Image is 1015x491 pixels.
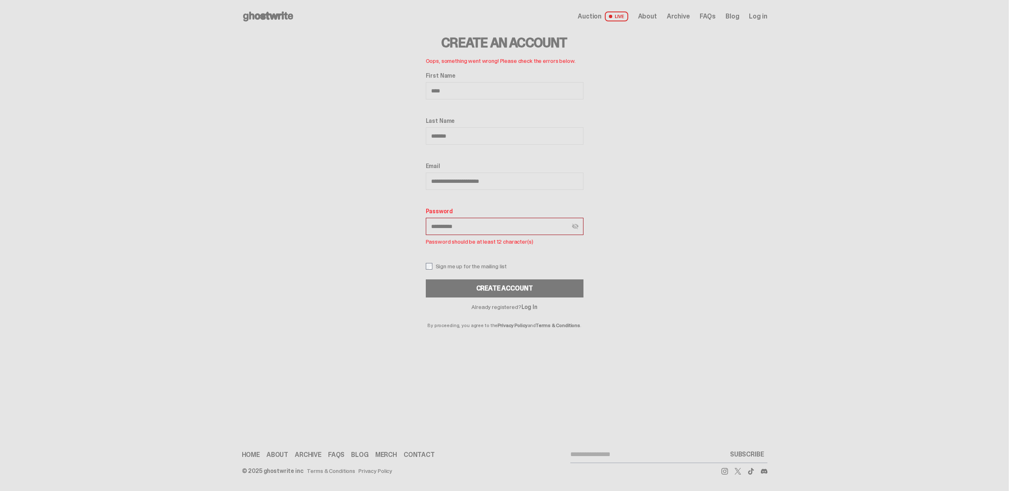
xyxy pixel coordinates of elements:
[605,12,628,21] span: LIVE
[536,322,580,329] a: Terms & Conditions
[426,56,583,66] p: Oops, something went wrong! Please check the errors below.
[426,263,432,270] input: Sign me up for the mailing list
[426,279,583,297] button: CREATE ACCOUNT
[375,452,397,458] a: Merch
[328,452,344,458] a: FAQs
[700,13,716,20] a: FAQs
[351,452,368,458] a: Blog
[426,310,583,328] p: By proceeding, you agree to the and .
[498,322,527,329] a: Privacy Policy
[426,72,583,79] label: First Name
[426,263,583,270] label: Sign me up for the mailing list
[638,13,657,20] a: About
[521,303,537,311] a: Log In
[358,468,392,474] a: Privacy Policy
[404,452,435,458] a: Contact
[426,118,583,124] label: Last Name
[266,452,288,458] a: About
[426,208,583,214] label: Password
[426,237,583,247] p: Password should be at least 12 character(s)
[295,452,321,458] a: Archive
[726,13,739,20] a: Blog
[667,13,690,20] a: Archive
[569,221,579,231] keeper-lock: Open Keeper Popup
[426,163,583,169] label: Email
[727,446,767,463] button: SUBSCRIBE
[242,452,260,458] a: Home
[749,13,767,20] a: Log in
[578,13,602,20] span: Auction
[578,12,628,21] a: Auction LIVE
[307,468,355,474] a: Terms & Conditions
[242,468,303,474] div: © 2025 ghostwrite inc
[426,36,583,49] h3: Create an Account
[426,304,583,310] p: Already registered?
